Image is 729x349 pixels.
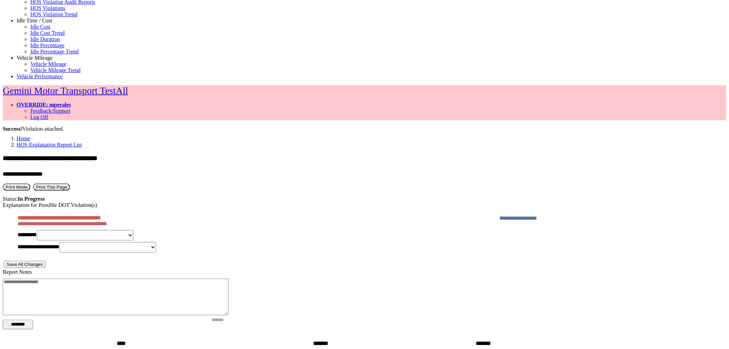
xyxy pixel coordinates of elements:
[30,5,65,11] a: HOS Violations
[30,24,50,30] a: Idle Cost
[17,142,82,148] a: HOS Explanation Report List
[30,61,66,67] a: Vehicle Mileage
[17,73,63,79] a: Vehicle Performance
[3,126,22,132] b: Success!
[17,136,30,141] a: Home
[30,67,81,73] a: Vehicle Mileage Trend
[3,202,726,208] div: Explanation for Possible DOT Violation(s)
[3,183,30,191] button: Print Mode
[30,11,78,17] a: HOS Violation Trend
[30,30,65,36] a: Idle Cost Trend
[3,196,726,202] div: Status:
[30,108,70,114] a: Feedback/Support
[30,42,64,48] a: Idle Percentage
[17,18,52,23] a: Idle Time / Cost
[30,36,60,42] a: Idle Duration
[3,269,726,275] div: Report Notes
[4,261,45,268] button: Save
[17,55,52,61] a: Vehicle Mileage
[17,102,71,108] a: OVERRIDE: mperales
[3,126,726,132] div: Violation attached.
[30,49,79,54] a: Idle Percentage Trend
[30,114,48,120] a: Log Off
[3,320,33,329] button: Change Filter Options
[33,183,70,191] button: Print This Page
[18,196,45,202] strong: In Progress
[3,85,128,96] a: Gemini Motor Transport TestAll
